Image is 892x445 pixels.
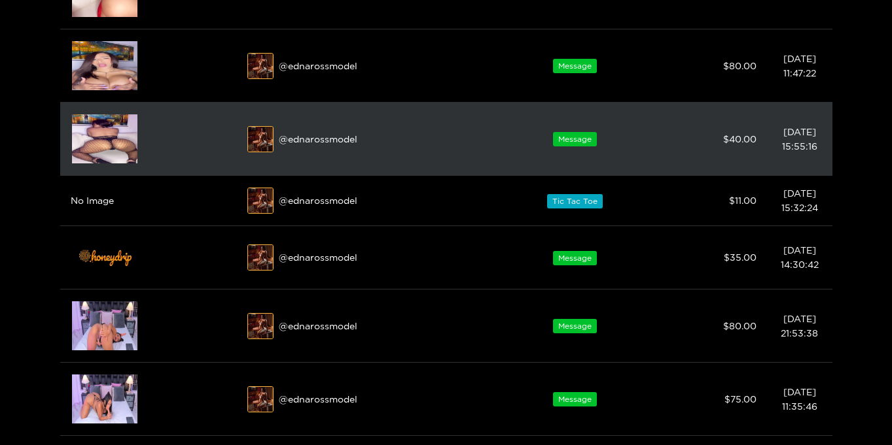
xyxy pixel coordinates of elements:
[72,41,137,90] img: hS6X0-15.00041675.png
[781,188,818,212] span: [DATE] 15:32:24
[553,251,597,265] span: Message
[247,53,486,79] div: @ ednarossmodel
[72,114,137,163] img: qCMx5-2.0125.png
[723,134,757,144] span: $ 40.00
[248,188,274,214] img: xd0s2-whatsapp-image-2023-07-21-at-9-57-09-am.jpeg
[553,319,597,333] span: Message
[782,387,817,411] span: [DATE] 11:35:46
[247,188,486,214] div: @ ednarossmodel
[248,54,274,80] img: xd0s2-whatsapp-image-2023-07-21-at-9-57-09-am.jpeg
[71,193,226,208] div: No Image
[72,301,137,350] img: YIptZ-16.05.png
[782,127,817,151] span: [DATE] 15:55:16
[553,132,597,146] span: Message
[553,392,597,406] span: Message
[781,245,819,269] span: [DATE] 14:30:42
[248,314,274,340] img: xd0s2-whatsapp-image-2023-07-21-at-9-57-09-am.jpeg
[248,127,274,153] img: xd0s2-whatsapp-image-2023-07-21-at-9-57-09-am.jpeg
[723,61,757,71] span: $ 80.00
[724,394,757,404] span: $ 75.00
[247,126,486,152] div: @ ednarossmodel
[724,252,757,262] span: $ 35.00
[247,386,486,412] div: @ ednarossmodel
[248,245,274,271] img: xd0s2-whatsapp-image-2023-07-21-at-9-57-09-am.jpeg
[781,314,818,338] span: [DATE] 21:53:38
[553,59,597,73] span: Message
[247,313,486,339] div: @ ednarossmodel
[72,374,137,423] img: znH3w-21.85.png
[783,54,816,78] span: [DATE] 11:47:22
[247,244,486,271] div: @ ednarossmodel
[547,194,603,208] span: Tic Tac Toe
[723,321,757,331] span: $ 80.00
[248,387,274,413] img: xd0s2-whatsapp-image-2023-07-21-at-9-57-09-am.jpeg
[729,195,757,205] span: $ 11.00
